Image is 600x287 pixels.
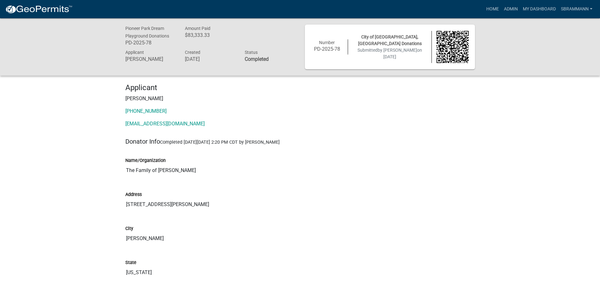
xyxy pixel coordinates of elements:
[125,83,475,92] h4: Applicant
[245,50,258,55] span: Status
[125,40,176,46] h6: PD-2025-78
[125,56,176,62] h6: [PERSON_NAME]
[185,56,235,62] h6: [DATE]
[185,26,210,31] span: Amount Paid
[558,3,595,15] a: SBrammann
[437,31,469,63] img: QR code
[378,48,417,53] span: by [PERSON_NAME]
[501,3,520,15] a: Admin
[125,158,166,163] label: Name/Organization
[125,138,475,145] h5: Donator Info
[357,48,422,59] span: Submitted on [DATE]
[160,140,280,145] span: Completed [DATE][DATE] 2:20 PM CDT by [PERSON_NAME]
[125,192,142,197] label: Address
[125,121,205,127] a: [EMAIL_ADDRESS][DOMAIN_NAME]
[520,3,558,15] a: My Dashboard
[185,32,235,38] h6: $83,333.33
[125,50,144,55] span: Applicant
[484,3,501,15] a: Home
[319,40,335,45] span: Number
[185,50,200,55] span: Created
[125,108,167,114] a: [PHONE_NUMBER]
[125,261,136,265] label: State
[311,46,343,52] h6: PD-2025-78
[358,34,422,46] span: City of [GEOGRAPHIC_DATA], [GEOGRAPHIC_DATA] Donations
[125,26,169,38] span: Pioneer Park Dream Playground Donations
[245,56,269,62] strong: Completed
[125,95,475,102] p: [PERSON_NAME]
[125,227,133,231] label: City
